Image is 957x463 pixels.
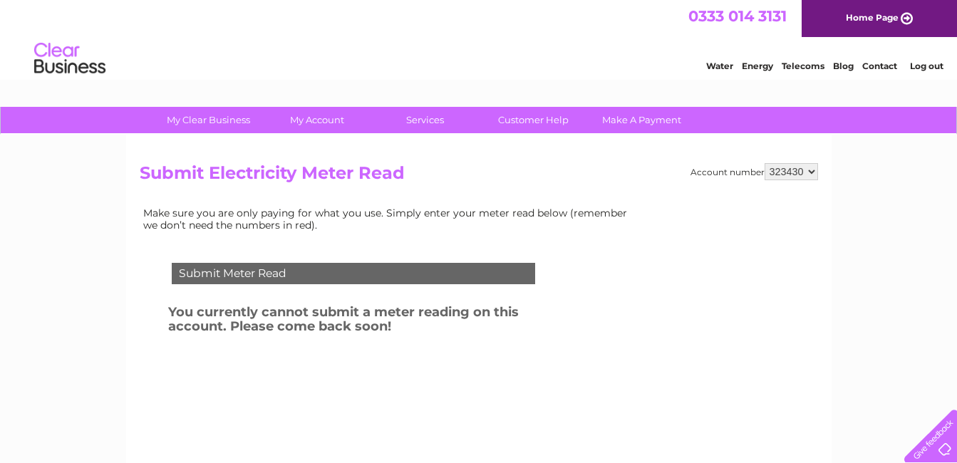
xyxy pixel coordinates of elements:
[583,107,700,133] a: Make A Payment
[143,8,816,69] div: Clear Business is a trading name of Verastar Limited (registered in [GEOGRAPHIC_DATA] No. 3667643...
[742,61,773,71] a: Energy
[140,163,818,190] h2: Submit Electricity Meter Read
[833,61,854,71] a: Blog
[366,107,484,133] a: Services
[782,61,824,71] a: Telecoms
[33,37,106,80] img: logo.png
[706,61,733,71] a: Water
[688,7,787,25] a: 0333 014 3131
[150,107,267,133] a: My Clear Business
[862,61,897,71] a: Contact
[690,163,818,180] div: Account number
[168,302,573,341] h3: You currently cannot submit a meter reading on this account. Please come back soon!
[172,263,535,284] div: Submit Meter Read
[258,107,376,133] a: My Account
[910,61,943,71] a: Log out
[140,204,638,234] td: Make sure you are only paying for what you use. Simply enter your meter read below (remember we d...
[475,107,592,133] a: Customer Help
